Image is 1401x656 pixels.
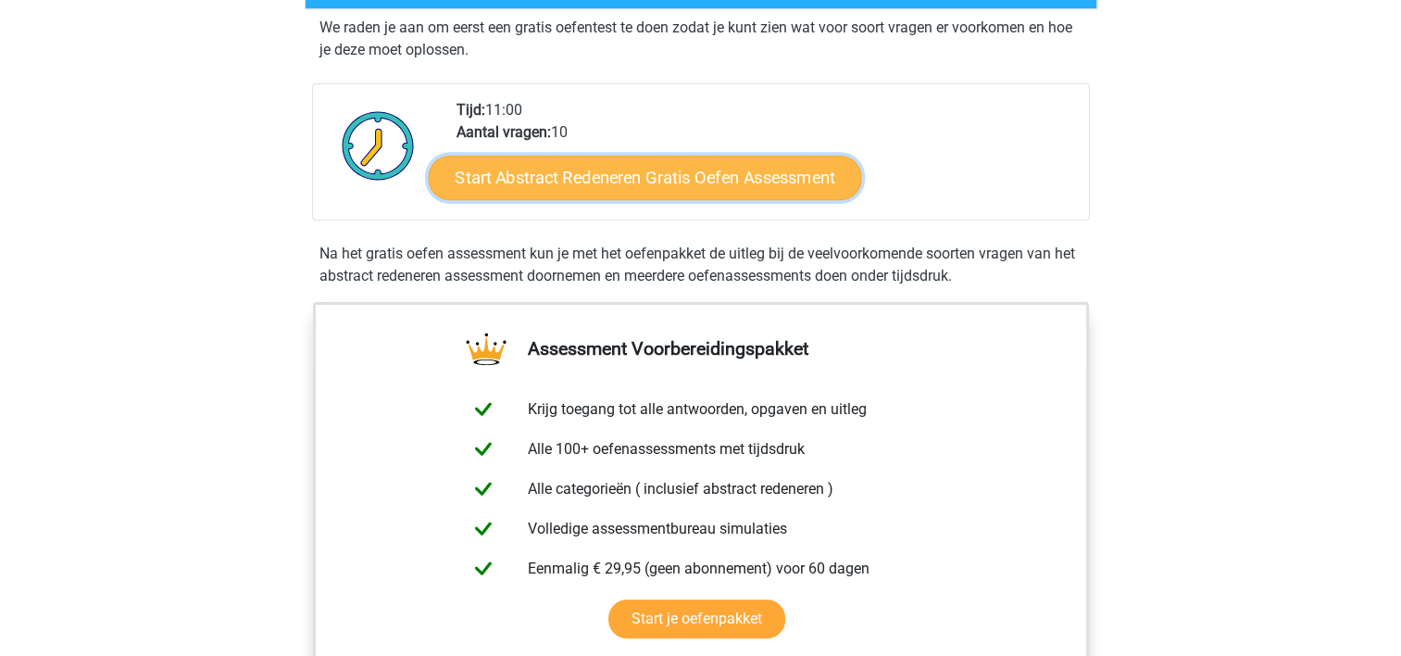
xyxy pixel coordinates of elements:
[608,599,785,638] a: Start je oefenpakket
[319,17,1082,61] p: We raden je aan om eerst een gratis oefentest te doen zodat je kunt zien wat voor soort vragen er...
[312,243,1090,287] div: Na het gratis oefen assessment kun je met het oefenpakket de uitleg bij de veelvoorkomende soorte...
[443,99,1088,220] div: 11:00 10
[457,123,551,141] b: Aantal vragen:
[428,155,861,199] a: Start Abstract Redeneren Gratis Oefen Assessment
[457,101,485,119] b: Tijd:
[331,99,425,192] img: Klok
